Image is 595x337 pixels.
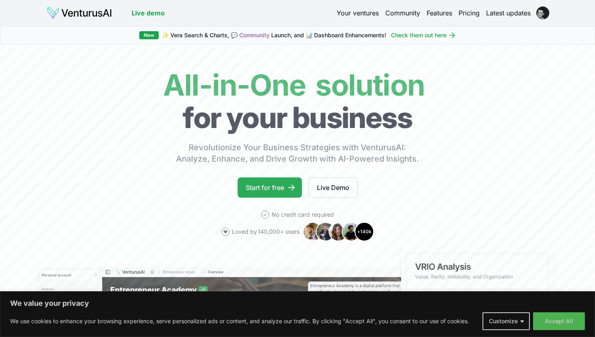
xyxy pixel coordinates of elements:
[10,299,585,308] p: We value your privacy
[486,8,531,18] a: Latest updates
[308,177,358,198] a: Live Demo
[139,31,159,39] div: New
[162,31,386,39] span: ✨ Vera Search & Charts, 💬 Launch, and 📊 Dashboard Enhancements!
[533,312,585,330] button: Accept All
[337,8,379,18] a: Your ventures
[385,8,420,18] a: Community
[427,8,452,18] a: Features
[482,312,530,330] button: Customize
[536,6,549,19] img: ACg8ocIs-yVvq9lRNESs-bfw9k6nUTiPt29CWDo53cm2HCaLE_7RdHt1=s96-c
[47,6,112,19] img: logo
[459,8,480,18] a: Pricing
[316,222,335,241] img: Avatar 2
[342,222,361,241] img: Avatar 4
[238,177,302,198] a: Start for free
[239,32,270,38] a: Community
[303,222,322,241] img: Avatar 1
[329,222,348,241] img: Avatar 3
[132,8,165,18] a: Live demo
[10,316,469,326] p: We use cookies to enhance your browsing experience, serve personalized ads or content, and analyz...
[391,31,456,39] a: Check them out here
